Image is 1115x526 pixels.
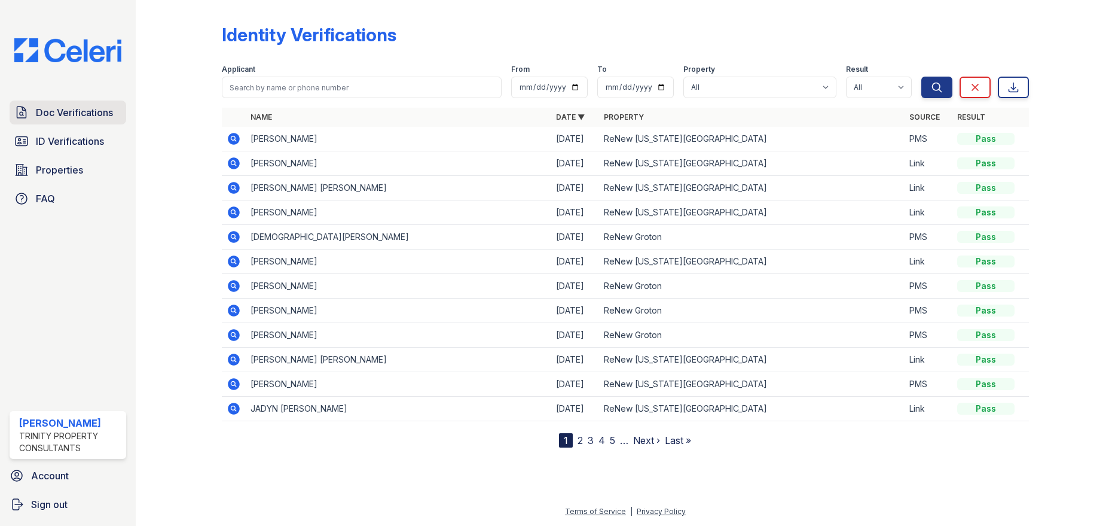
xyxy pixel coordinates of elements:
td: ReNew [US_STATE][GEOGRAPHIC_DATA] [599,151,905,176]
label: Applicant [222,65,255,74]
span: Account [31,469,69,483]
span: FAQ [36,191,55,206]
div: | [630,507,633,516]
td: ReNew Groton [599,274,905,299]
div: Trinity Property Consultants [19,430,121,454]
td: ReNew Groton [599,299,905,323]
td: ReNew [US_STATE][GEOGRAPHIC_DATA] [599,176,905,200]
div: [PERSON_NAME] [19,416,121,430]
td: [DATE] [551,274,599,299]
div: Pass [957,354,1015,366]
a: Source [909,113,940,121]
td: [PERSON_NAME] [PERSON_NAME] [246,176,551,200]
td: Link [905,397,952,421]
td: [PERSON_NAME] [PERSON_NAME] [246,348,551,372]
td: [DATE] [551,299,599,323]
div: Pass [957,231,1015,243]
td: ReNew [US_STATE][GEOGRAPHIC_DATA] [599,372,905,397]
div: 1 [559,433,573,448]
a: FAQ [10,187,126,211]
td: ReNew [US_STATE][GEOGRAPHIC_DATA] [599,250,905,274]
a: Properties [10,158,126,182]
a: Date ▼ [556,113,585,121]
td: [DATE] [551,372,599,397]
td: [DATE] [551,348,599,372]
td: PMS [905,372,952,397]
td: PMS [905,127,952,151]
span: Sign out [31,497,68,512]
td: ReNew [US_STATE][GEOGRAPHIC_DATA] [599,397,905,421]
td: ReNew [US_STATE][GEOGRAPHIC_DATA] [599,348,905,372]
a: Privacy Policy [637,507,686,516]
label: To [597,65,607,74]
label: Result [846,65,868,74]
td: [PERSON_NAME] [246,200,551,225]
td: [DATE] [551,176,599,200]
td: Link [905,176,952,200]
td: [PERSON_NAME] [246,372,551,397]
div: Pass [957,403,1015,415]
td: Link [905,200,952,225]
a: Doc Verifications [10,101,126,124]
td: Link [905,250,952,274]
label: From [511,65,530,74]
div: Pass [957,305,1015,317]
a: Last » [665,434,691,446]
td: [PERSON_NAME] [246,323,551,348]
td: [PERSON_NAME] [246,299,551,323]
td: ReNew Groton [599,225,905,250]
div: Identity Verifications [222,24,396,45]
span: … [620,433,628,448]
a: Next › [633,434,660,446]
a: 5 [610,434,615,446]
div: Pass [957,256,1015,267]
span: Doc Verifications [36,105,113,120]
td: [PERSON_NAME] [246,127,551,151]
div: Pass [957,280,1015,292]
td: Link [905,348,952,372]
span: Properties [36,163,83,177]
td: [DATE] [551,127,599,151]
td: ReNew Groton [599,323,905,348]
td: [PERSON_NAME] [246,151,551,176]
td: PMS [905,274,952,299]
a: Sign out [5,492,131,516]
td: PMS [905,323,952,348]
td: PMS [905,225,952,250]
a: Account [5,464,131,488]
td: [DATE] [551,397,599,421]
div: Pass [957,182,1015,194]
label: Property [683,65,715,74]
td: [PERSON_NAME] [246,250,551,274]
td: [PERSON_NAME] [246,274,551,299]
a: 4 [598,434,605,446]
td: [DATE] [551,151,599,176]
td: [DEMOGRAPHIC_DATA][PERSON_NAME] [246,225,551,250]
div: Pass [957,329,1015,341]
td: Link [905,151,952,176]
td: [DATE] [551,225,599,250]
a: 3 [588,434,594,446]
input: Search by name or phone number [222,77,501,98]
td: [DATE] [551,250,599,274]
a: Result [957,113,985,121]
td: [DATE] [551,200,599,225]
td: PMS [905,299,952,323]
a: 2 [578,434,583,446]
div: Pass [957,157,1015,169]
a: ID Verifications [10,129,126,153]
img: CE_Logo_Blue-a8612792a0a2168367f1c8372b55b34899dd931a85d93a1a3d3e32e68fde9ad4.png [5,38,131,62]
div: Pass [957,133,1015,145]
td: [DATE] [551,323,599,348]
a: Property [604,113,644,121]
a: Terms of Service [565,507,626,516]
span: ID Verifications [36,134,104,148]
div: Pass [957,378,1015,390]
td: ReNew [US_STATE][GEOGRAPHIC_DATA] [599,127,905,151]
a: Name [251,113,272,121]
td: ReNew [US_STATE][GEOGRAPHIC_DATA] [599,200,905,225]
td: JADYN [PERSON_NAME] [246,397,551,421]
div: Pass [957,206,1015,218]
